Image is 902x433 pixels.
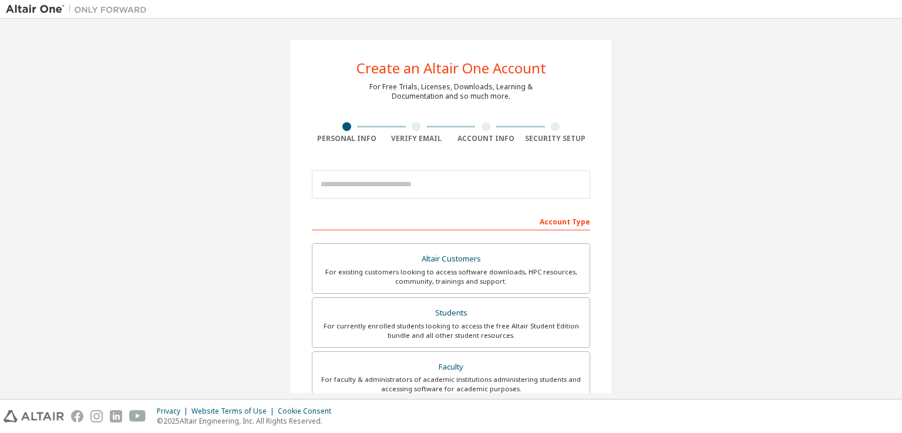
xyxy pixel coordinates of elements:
[4,410,64,422] img: altair_logo.svg
[319,251,583,267] div: Altair Customers
[110,410,122,422] img: linkedin.svg
[278,407,338,416] div: Cookie Consent
[369,82,533,101] div: For Free Trials, Licenses, Downloads, Learning & Documentation and so much more.
[521,134,591,143] div: Security Setup
[356,61,546,75] div: Create an Altair One Account
[319,321,583,340] div: For currently enrolled students looking to access the free Altair Student Edition bundle and all ...
[191,407,278,416] div: Website Terms of Use
[6,4,153,15] img: Altair One
[319,267,583,286] div: For existing customers looking to access software downloads, HPC resources, community, trainings ...
[312,212,590,230] div: Account Type
[157,416,338,426] p: © 2025 Altair Engineering, Inc. All Rights Reserved.
[319,375,583,394] div: For faculty & administrators of academic institutions administering students and accessing softwa...
[451,134,521,143] div: Account Info
[157,407,191,416] div: Privacy
[90,410,103,422] img: instagram.svg
[71,410,83,422] img: facebook.svg
[319,359,583,375] div: Faculty
[382,134,452,143] div: Verify Email
[129,410,146,422] img: youtube.svg
[319,305,583,321] div: Students
[312,134,382,143] div: Personal Info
